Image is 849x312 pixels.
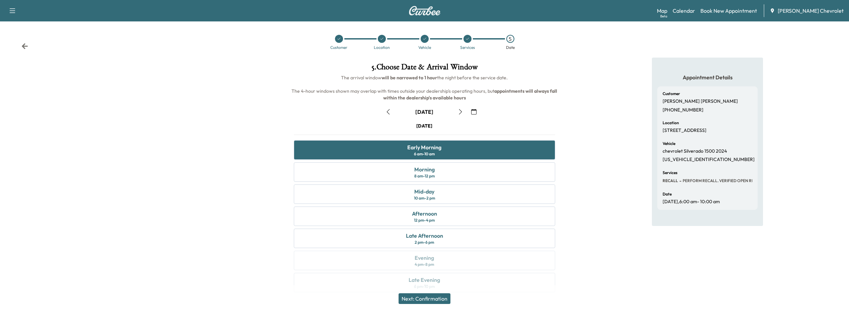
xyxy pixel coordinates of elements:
[381,75,437,81] b: will be narrowed to 1 hour
[663,142,675,146] h6: Vehicle
[663,171,677,175] h6: Services
[418,46,431,50] div: Vehicle
[288,63,561,74] h1: 5 . Choose Date & Arrival Window
[663,98,738,104] p: [PERSON_NAME] [PERSON_NAME]
[700,7,757,15] a: Book New Appointment
[660,14,667,19] div: Beta
[399,293,450,304] button: Next: Confirmation
[663,107,703,113] p: [PHONE_NUMBER]
[663,192,672,196] h6: Date
[663,199,720,205] p: [DATE] , 6:00 am - 10:00 am
[663,157,755,163] p: [US_VEHICLE_IDENTIFICATION_NUMBER]
[778,7,844,15] span: [PERSON_NAME] Chevrolet
[663,178,678,183] span: RECALL
[416,123,432,129] div: [DATE]
[681,178,765,183] span: PERFORM RECALL. VERIFIED OPEN RECALL:
[330,46,347,50] div: Customer
[657,74,758,81] h5: Appointment Details
[460,46,475,50] div: Services
[414,187,434,196] div: Mid-day
[21,43,28,50] div: Back
[506,35,514,43] div: 5
[414,196,435,201] div: 10 am - 2 pm
[657,7,667,15] a: MapBeta
[415,108,433,115] div: [DATE]
[412,210,437,218] div: Afternoon
[409,6,441,15] img: Curbee Logo
[414,218,435,223] div: 12 pm - 4 pm
[663,92,680,96] h6: Customer
[374,46,390,50] div: Location
[673,7,695,15] a: Calendar
[678,177,681,184] span: -
[663,128,706,134] p: [STREET_ADDRESS]
[291,75,558,101] span: The arrival window the night before the service date. The 4-hour windows shown may overlap with t...
[383,88,559,101] b: appointments will always fall within the dealership's available hours
[506,46,515,50] div: Date
[414,165,435,173] div: Morning
[415,240,434,245] div: 2 pm - 6 pm
[407,143,441,151] div: Early Morning
[414,151,435,157] div: 6 am - 10 am
[663,121,679,125] h6: Location
[406,232,443,240] div: Late Afternoon
[663,148,727,154] p: chevrolet Silverado 1500 2024
[414,173,435,179] div: 8 am - 12 pm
